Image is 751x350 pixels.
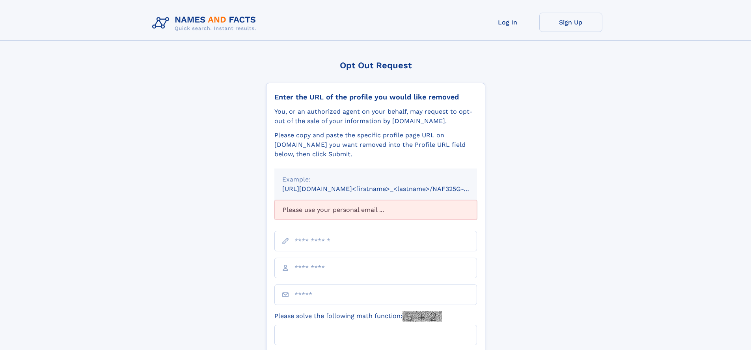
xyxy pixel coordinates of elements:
div: Please copy and paste the specific profile page URL on [DOMAIN_NAME] you want removed into the Pr... [274,131,477,159]
small: [URL][DOMAIN_NAME]<firstname>_<lastname>/NAF325G-xxxxxxxx [282,185,492,193]
div: You, or an authorized agent on your behalf, may request to opt-out of the sale of your informatio... [274,107,477,126]
a: Sign Up [539,13,602,32]
label: Please solve the following math function: [274,311,442,322]
div: Example: [282,175,469,184]
div: Please use your personal email ... [274,200,477,220]
img: Logo Names and Facts [149,13,263,34]
div: Enter the URL of the profile you would like removed [274,93,477,101]
a: Log In [476,13,539,32]
div: Opt Out Request [266,60,485,70]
